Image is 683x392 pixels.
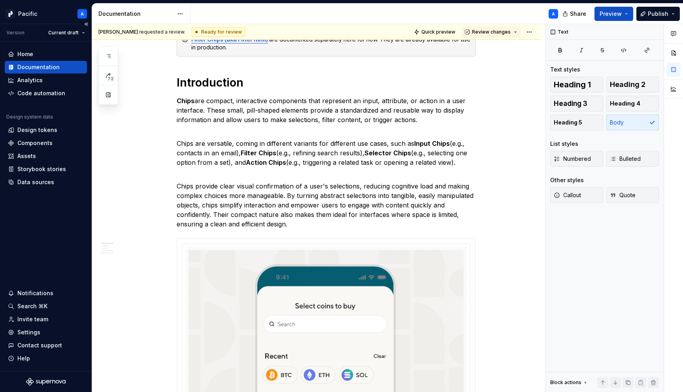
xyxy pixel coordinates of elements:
button: Help [5,352,87,365]
strong: Action Chips [246,158,286,166]
span: requested a review. [98,29,185,35]
div: Code automation [17,89,65,97]
button: Heading 5 [550,115,603,130]
span: Heading 5 [554,119,582,126]
a: Code automation [5,87,87,100]
span: Heading 2 [610,81,645,89]
span: Publish [648,10,668,18]
button: Collapse sidebar [81,19,92,30]
button: Publish [636,7,680,21]
button: Contact support [5,339,87,352]
a: Components [5,137,87,149]
div: Settings [17,328,40,336]
button: Callout [550,187,603,203]
a: Design tokens [5,124,87,136]
button: Share [558,7,591,21]
button: Search ⌘K [5,300,87,313]
button: Heading 4 [606,96,659,111]
span: Preview [600,10,622,18]
strong: Chips [177,97,194,105]
button: Quote [606,187,659,203]
span: Bulleted [610,155,641,163]
a: Assets [5,150,87,162]
a: Invite team [5,313,87,326]
div: Documentation [17,63,60,71]
div: Notifications [17,289,53,297]
span: Review changes [472,29,511,35]
span: Quote [610,191,636,199]
div: Invite team [17,315,48,323]
div: Documentation [98,10,173,18]
div: Pacific [18,10,37,18]
div: Block actions [550,377,589,388]
button: Review changes [462,26,521,38]
div: Design system data [6,114,53,120]
a: Analytics [5,74,87,87]
div: Home [17,50,33,58]
a: Storybook stories [5,163,87,175]
div: Ready for review [192,27,245,37]
div: List styles [550,140,578,148]
p: are compact, interactive components that represent an input, attribute, or action in a user inter... [177,96,475,124]
strong: Selector Chips [364,149,411,157]
img: 8d0dbd7b-a897-4c39-8ca0-62fbda938e11.png [6,9,15,19]
div: Contact support [17,341,62,349]
div: Search ⌘K [17,302,47,310]
p: Chips are versatile, coming in different variants for different use cases, such as (e.g., contact... [177,129,475,167]
div: A [81,11,84,17]
span: [PERSON_NAME] [98,29,138,35]
div: A [552,11,555,17]
div: Components [17,139,53,147]
button: Current draft [45,27,89,38]
a: Documentation [5,61,87,73]
button: Preview [594,7,633,21]
button: Numbered [550,151,603,167]
span: Numbered [554,155,591,163]
span: Callout [554,191,581,199]
div: Text styles [550,66,580,73]
svg: Supernova Logo [26,378,66,386]
span: Heading 4 [610,100,640,107]
p: Chips provide clear visual confirmation of a user's selections, reducing cognitive load and makin... [177,172,475,229]
button: Notifications [5,287,87,300]
a: Settings [5,326,87,339]
div: Data sources [17,178,54,186]
div: Help [17,354,30,362]
div: Design tokens [17,126,57,134]
button: Heading 2 [606,77,659,92]
div: Version [6,30,25,36]
button: Heading 1 [550,77,603,92]
button: Bulleted [606,151,659,167]
div: are documented separately here for now. They are already available for use in production. [191,36,470,51]
a: Home [5,48,87,60]
span: Current draft [48,30,79,36]
div: Assets [17,152,36,160]
div: Other styles [550,176,584,184]
button: Quick preview [411,26,459,38]
strong: Input Chips [414,139,450,147]
div: Analytics [17,76,43,84]
button: PacificA [2,5,90,22]
span: Heading 3 [554,100,587,107]
span: Heading 1 [554,81,591,89]
a: Data sources [5,176,87,188]
button: Heading 3 [550,96,603,111]
div: Storybook stories [17,165,66,173]
div: Block actions [550,379,581,386]
strong: Filter Chips [241,149,276,157]
h1: Introduction [177,75,475,90]
span: Quick preview [421,29,455,35]
span: Share [570,10,586,18]
span: 72 [106,75,115,82]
